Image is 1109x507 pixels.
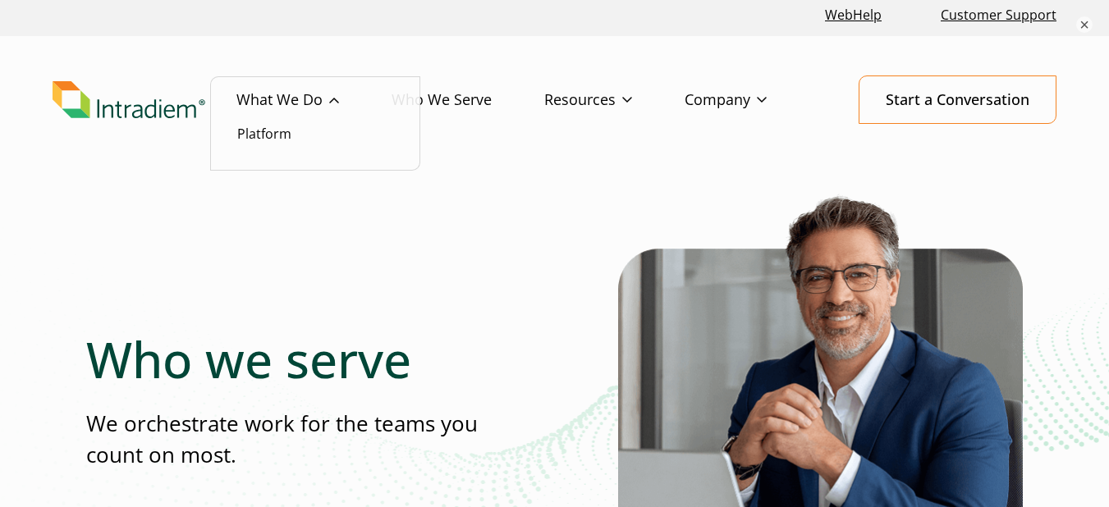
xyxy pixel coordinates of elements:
[859,75,1056,124] a: Start a Conversation
[86,409,517,470] p: We orchestrate work for the teams you count on most.
[53,81,236,119] a: Link to homepage of Intradiem
[53,81,205,119] img: Intradiem
[392,76,544,124] a: Who We Serve
[237,125,291,143] a: Platform
[685,76,819,124] a: Company
[544,76,685,124] a: Resources
[86,330,517,389] h1: Who we serve
[1076,16,1093,33] button: ×
[236,76,392,124] a: What We Do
